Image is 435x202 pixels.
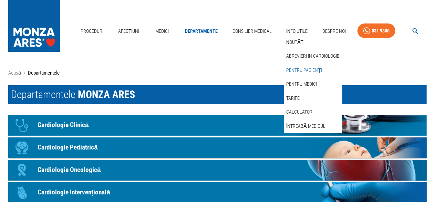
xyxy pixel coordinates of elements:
[38,187,110,198] p: Cardiologie Intervențională
[285,65,324,76] a: Pentru pacienți
[8,160,427,181] a: IconCardiologie Oncologică
[284,77,342,91] div: Pentru medici
[78,88,135,100] span: MONZA ARES
[183,24,221,38] a: Departamente
[285,106,314,118] a: Calculator
[285,93,301,104] a: Tarife
[230,24,275,38] a: Consilier Medical
[24,69,25,77] li: ›
[372,27,390,35] div: 031 9300
[358,23,395,38] a: 031 9300
[284,63,342,77] div: Pentru pacienți
[8,85,427,104] h1: Departamentele
[285,50,341,62] a: Abrevieri in cardiologie
[38,143,98,153] p: Cardiologie Pediatrică
[38,165,101,175] p: Cardiologie Oncologică
[12,160,32,181] div: Icon
[320,24,349,38] a: Despre Noi
[78,24,106,38] a: Proceduri
[284,119,342,133] div: Întreabă medicul
[284,35,342,133] nav: secondary mailbox folders
[284,105,342,119] div: Calculator
[285,121,327,132] a: Întreabă medicul
[285,78,319,90] a: Pentru medici
[8,69,427,77] nav: breadcrumb
[12,137,32,158] div: Icon
[284,35,342,49] div: Noutăți
[8,70,21,76] a: Acasă
[284,24,311,38] a: Info Utile
[8,115,427,136] a: IconCardiologie Clinică
[8,137,427,158] a: IconCardiologie Pediatrică
[285,37,306,48] a: Noutăți
[284,91,342,105] div: Tarife
[115,24,142,38] a: Afecțiuni
[151,24,173,38] a: Medici
[28,69,60,77] p: Departamentele
[38,120,89,130] p: Cardiologie Clinică
[12,115,32,136] div: Icon
[284,49,342,63] div: Abrevieri in cardiologie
